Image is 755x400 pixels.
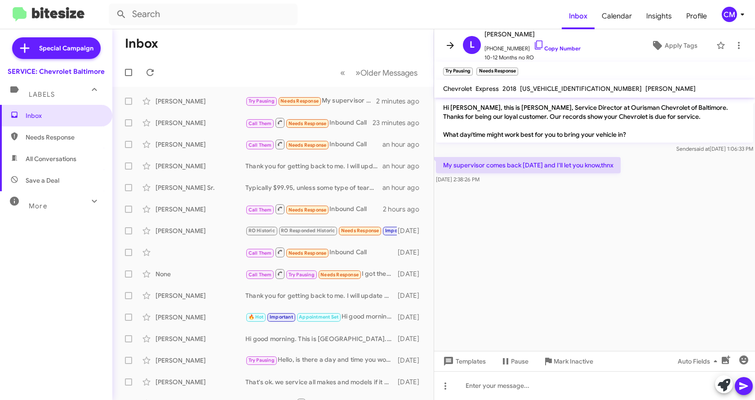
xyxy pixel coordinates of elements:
div: [DATE] [397,291,426,300]
span: [DATE] 2:38:26 PM [436,176,480,183]
span: Apply Tags [665,37,697,54]
span: Auto Fields [678,353,721,369]
div: [PERSON_NAME] [155,162,245,171]
button: Next [350,63,423,82]
div: [PERSON_NAME] Sr. [155,183,245,192]
div: I got the problem fixed [245,268,397,279]
div: Okay [245,225,397,236]
div: [PERSON_NAME] [155,334,245,343]
div: 2 hours ago [383,205,426,214]
span: [PHONE_NUMBER] [484,40,581,53]
span: Needs Response [289,121,327,126]
a: Special Campaign [12,37,101,59]
div: My supervisor comes back [DATE] and I'll let you know,thnx [245,96,376,106]
div: [PERSON_NAME] [155,118,245,127]
span: Needs Response [320,272,359,278]
span: Needs Response [289,142,327,148]
div: [DATE] [397,356,426,365]
span: 🔥 Hot [249,314,264,320]
div: Hi good morning. This is [GEOGRAPHIC_DATA] . Would you like me to get that scheduled for you? [245,312,397,322]
span: 10-12 Months no RO [484,53,581,62]
a: Copy Number [533,45,581,52]
div: [PERSON_NAME] [155,97,245,106]
div: CM [722,7,737,22]
div: [PERSON_NAME] [155,205,245,214]
span: said at [694,145,710,152]
span: Labels [29,90,55,99]
div: [DATE] [397,378,426,387]
div: [PERSON_NAME] [155,291,245,300]
div: Typically $99.95, unless some type of teardown is required to diagnose. [245,183,382,192]
span: [US_VEHICLE_IDENTIFICATION_NUMBER] [520,85,642,93]
button: CM [714,7,745,22]
span: Appointment Set [299,314,338,320]
div: SERVICE: Chevrolet Baltimore [8,67,105,76]
span: Templates [441,353,486,369]
div: [DATE] [397,248,426,257]
span: RO Responded Historic [281,228,335,234]
span: [PERSON_NAME] [645,85,696,93]
div: an hour ago [382,183,426,192]
div: [PERSON_NAME] [155,140,245,149]
div: [PERSON_NAME] [155,226,245,235]
span: Inbox [26,111,102,120]
button: Pause [493,353,536,369]
div: 2 minutes ago [376,97,426,106]
div: Inbound Call [245,139,382,150]
span: Older Messages [360,68,417,78]
div: Hello, is there a day and time you would prefer to come in? [245,355,397,365]
div: 23 minutes ago [373,118,426,127]
div: Inbound Call [245,203,383,215]
div: [DATE] [397,270,426,279]
span: Sender [DATE] 1:06:33 PM [676,145,753,152]
div: None [155,270,245,279]
span: Call Them [249,207,272,213]
a: Calendar [595,3,639,29]
div: an hour ago [382,162,426,171]
span: Chevrolet [443,85,472,93]
span: Needs Response [341,228,379,234]
span: Mark Inactive [554,353,593,369]
span: Needs Response [26,133,102,142]
nav: Page navigation example [335,63,423,82]
span: Call Them [249,272,272,278]
span: [PERSON_NAME] [484,29,581,40]
span: Pause [511,353,528,369]
span: All Conversations [26,154,76,163]
div: That's ok. we service all makes and models if it makes it easier to come here for you. [245,378,397,387]
button: Templates [434,353,493,369]
a: Profile [679,3,714,29]
button: Apply Tags [636,37,712,54]
span: Try Pausing [289,272,315,278]
div: Hi good morning. This is [GEOGRAPHIC_DATA]. Would you like me to get you scheduled? [245,334,397,343]
button: Previous [335,63,351,82]
div: [PERSON_NAME] [155,313,245,322]
span: Try Pausing [249,357,275,363]
span: L [470,38,475,52]
span: Needs Response [289,250,327,256]
a: Insights [639,3,679,29]
div: Thank you for getting back to me. I will update my records. [245,162,382,171]
p: My supervisor comes back [DATE] and I'll let you know,thnx [436,157,621,173]
span: Special Campaign [39,44,93,53]
a: Inbox [562,3,595,29]
h1: Inbox [125,36,158,51]
div: [DATE] [397,334,426,343]
div: Inbound Call [245,247,397,258]
span: Save a Deal [26,176,59,185]
div: an hour ago [382,140,426,149]
div: Thank you for getting back to me. I will update my records. [245,291,397,300]
span: Needs Response [289,207,327,213]
div: [DATE] [397,313,426,322]
input: Search [109,4,298,25]
span: Call Them [249,121,272,126]
span: Call Them [249,250,272,256]
span: Important [270,314,293,320]
button: Auto Fields [671,353,728,369]
span: Call Them [249,142,272,148]
span: RO Historic [249,228,275,234]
